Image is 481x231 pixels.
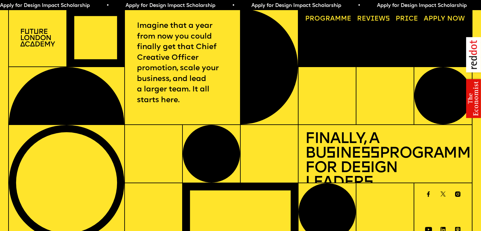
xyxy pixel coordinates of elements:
span: ss [361,146,379,161]
span: s [364,175,373,190]
a: Programme [302,12,355,26]
a: Apply now [421,12,468,26]
span: a [330,16,335,22]
a: Reviews [354,12,393,26]
a: Price [392,12,422,26]
span: • [106,3,109,8]
span: • [358,3,361,8]
span: A [424,16,429,22]
span: • [232,3,235,8]
span: s [361,160,370,176]
h1: Finally, a Bu ine Programme for De ign Leader [305,132,465,190]
span: s [326,146,336,161]
p: Imagine that a year from now you could finally get that Chief Creative Officer promotion, scale y... [137,21,228,106]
